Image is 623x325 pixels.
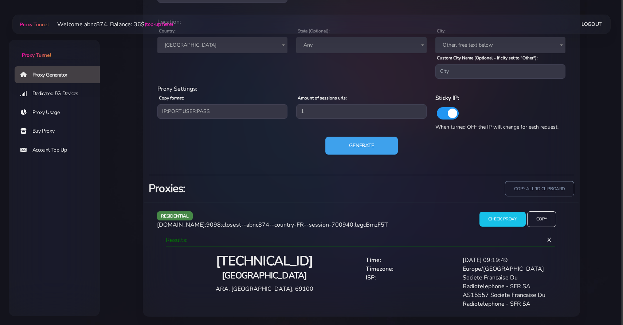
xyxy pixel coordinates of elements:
input: City [435,64,565,79]
a: Proxy Generator [15,66,106,83]
label: Amount of sessions urls: [298,95,347,101]
span: Any [296,37,426,53]
label: Custom City Name (Optional - If city set to "Other"): [437,55,538,61]
h3: Proxies: [149,181,357,196]
div: Europe/[GEOGRAPHIC_DATA] [458,265,555,273]
button: Generate [325,137,398,155]
div: Timezone: [361,265,458,273]
h4: [GEOGRAPHIC_DATA] [172,270,357,282]
span: France [157,37,287,53]
div: Societe Francaise Du Radiotelephone - SFR SA [458,273,555,291]
span: Proxy Tunnel [22,52,51,59]
a: Dedicated 5G Devices [15,85,106,102]
input: copy all to clipboard [505,181,574,197]
a: Logout [581,17,602,31]
span: X [541,230,557,250]
span: Other, free text below [435,37,565,53]
input: Copy [527,211,556,227]
h2: [TECHNICAL_ID] [172,253,357,270]
span: Proxy Tunnel [20,21,48,28]
iframe: Webchat Widget [588,290,614,316]
div: AS15557 Societe Francaise Du Radiotelephone - SFR SA [458,291,555,308]
h6: Sticky IP: [435,93,565,103]
div: Proxy Settings: [153,85,570,93]
div: ISP: [361,273,458,291]
label: Copy format: [159,95,184,101]
span: France [162,40,283,50]
span: [DOMAIN_NAME]:9098:closest--abnc874--country-FR--session-700940:legcBmzF5T [157,221,388,229]
span: Other, free text below [440,40,561,50]
a: Proxy Tunnel [9,40,100,59]
a: Proxy Tunnel [18,19,48,30]
div: [DATE] 09:19:49 [458,256,555,265]
a: (top-up here) [145,20,173,28]
span: Any [301,40,422,50]
span: Results: [166,236,188,244]
div: Time: [361,256,458,265]
a: Proxy Usage [15,104,106,121]
li: Welcome abnc874. Balance: 36$ [48,20,173,29]
input: Check Proxy [479,212,526,227]
a: Buy Proxy [15,123,106,140]
a: Account Top Up [15,142,106,158]
span: When turned OFF the IP will change for each request. [435,124,559,130]
span: residential [157,211,193,220]
span: ARA, [GEOGRAPHIC_DATA], 69100 [216,285,313,293]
